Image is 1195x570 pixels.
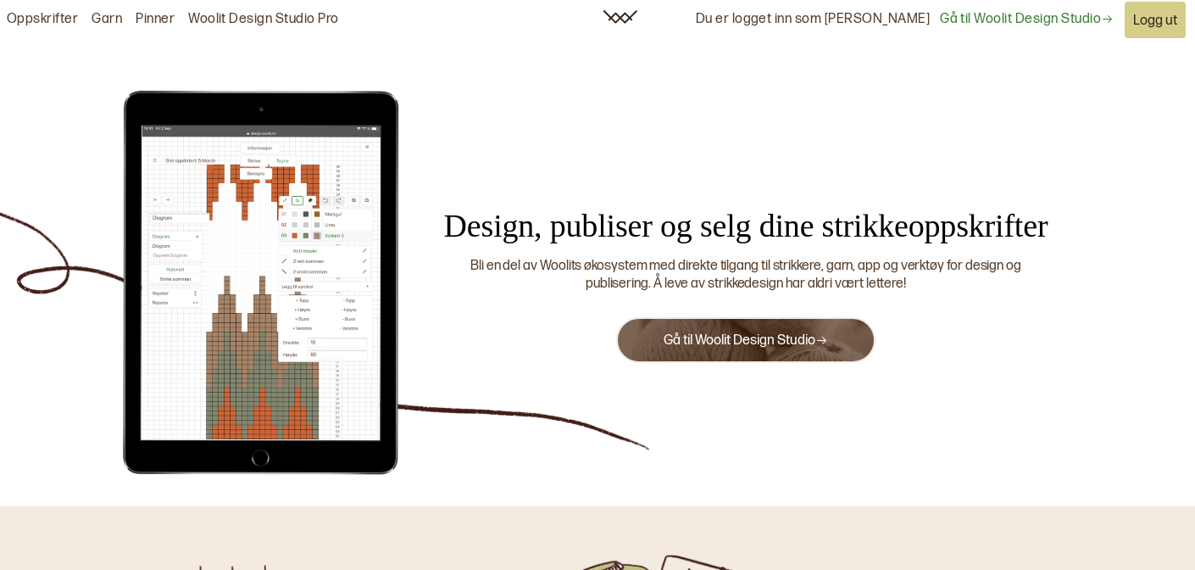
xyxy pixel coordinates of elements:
img: Woolit ikon [603,10,637,24]
a: Gå til Woolit Design Studio [664,332,828,349]
a: Garn [92,11,122,29]
a: Oppskrifter [7,11,78,29]
a: Woolit Design Studio Pro [188,11,339,29]
button: Logg ut [1125,2,1186,38]
a: Gå til Woolit Design Studio [940,11,1114,29]
a: Pinner [136,11,175,29]
button: Gå til Woolit Design Studio [616,317,875,363]
div: Bli en del av Woolits økosystem med direkte tilgang til strikkere, garn, app og verktøy for desig... [439,258,1053,293]
div: Design, publiser og selg dine strikkeoppskrifter [418,205,1075,247]
img: Illustrasjon av Woolit Design Studio Pro [113,87,409,478]
div: Du er logget inn som [PERSON_NAME] [696,1,930,39]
